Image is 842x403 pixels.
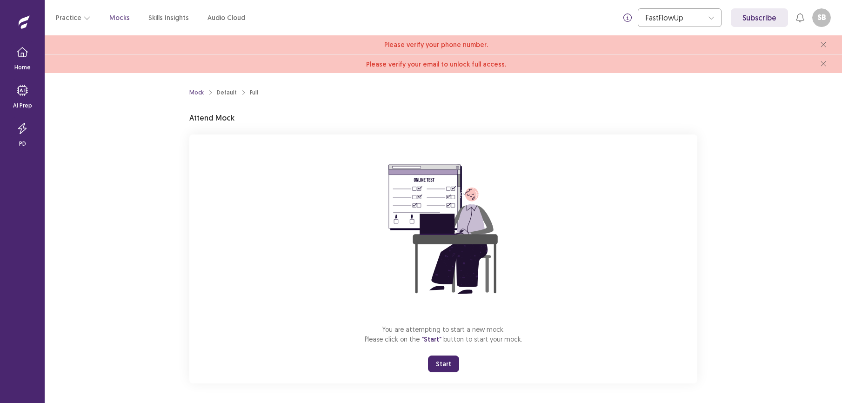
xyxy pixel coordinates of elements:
span: "Start" [421,335,441,343]
nav: breadcrumb [189,88,258,97]
a: Please verify your email to unlock full access. [366,58,506,69]
button: Start [428,356,459,372]
p: You are attempting to start a new mock. Please click on the button to start your mock. [365,324,522,344]
p: Home [14,63,31,72]
div: FastFlowUp [646,9,703,27]
button: SB [812,8,831,27]
a: Audio Cloud [207,13,245,23]
button: info [619,9,636,26]
img: attend-mock [360,146,527,313]
button: close [816,56,831,71]
button: close [816,37,831,52]
div: Default [217,88,237,97]
a: Mock [189,88,204,97]
p: Attend Mock [189,112,234,123]
p: AI Prep [13,101,32,110]
a: Subscribe [731,8,788,27]
div: Full [250,88,258,97]
p: PD [19,140,26,148]
a: Skills Insights [148,13,189,23]
span: Please verify your phone number. [384,40,488,50]
button: Practice [56,9,91,26]
a: Mocks [109,13,130,23]
span: Please verify your email to unlock full access. [366,60,506,68]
